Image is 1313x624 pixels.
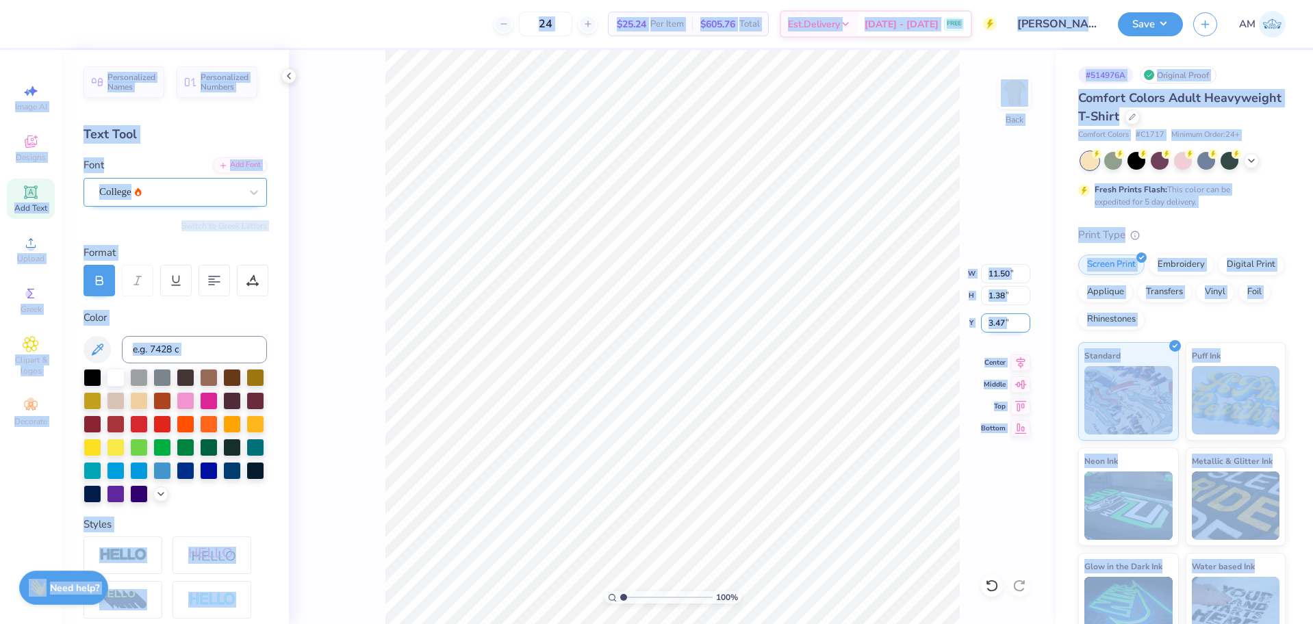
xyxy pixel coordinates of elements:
div: Back [1006,114,1023,126]
span: Top [981,402,1006,411]
img: Puff Ink [1192,366,1280,434]
span: Glow in the Dark Ink [1084,559,1162,573]
span: Image AI [15,101,47,112]
div: # 514976A [1078,66,1133,83]
span: Minimum Order: 24 + [1171,129,1240,141]
div: Vinyl [1196,282,1234,302]
input: Untitled Design [1007,10,1108,38]
span: $605.76 [700,17,735,31]
span: Neon Ink [1084,454,1118,468]
span: $25.24 [617,17,646,31]
img: Negative Space [188,592,236,608]
span: Personalized Names [107,73,156,92]
div: Foil [1238,282,1271,302]
div: Original Proof [1140,66,1216,83]
span: Comfort Colors [1078,129,1129,141]
input: – – [519,12,572,36]
img: Arvi Mikhail Parcero [1259,11,1286,38]
span: Add Text [14,203,47,213]
div: Rhinestones [1078,309,1145,330]
span: Metallic & Glitter Ink [1192,454,1273,468]
button: Switch to Greek Letters [181,220,267,231]
span: Center [981,358,1006,367]
div: Transfers [1137,282,1192,302]
span: Clipart & logos [7,354,55,376]
span: FREE [947,19,961,29]
span: Designs [16,152,46,163]
div: Format [84,245,268,261]
span: Standard [1084,348,1121,363]
span: Est. Delivery [788,17,840,31]
span: Upload [17,253,44,264]
div: Print Type [1078,227,1286,243]
div: Color [84,310,267,326]
span: Middle [981,380,1006,389]
span: Total [739,17,760,31]
span: Greek [21,304,42,315]
img: 3d Illusion [99,589,147,611]
strong: Need help? [50,582,99,595]
span: Water based Ink [1192,559,1255,573]
img: Standard [1084,366,1173,434]
span: [DATE] - [DATE] [865,17,939,31]
span: AM [1239,16,1255,32]
button: Save [1118,12,1183,36]
span: Comfort Colors Adult Heavyweight T-Shirt [1078,90,1282,125]
img: Back [1001,79,1028,107]
div: Add Font [213,157,267,173]
img: Stroke [99,547,147,563]
span: # C1717 [1136,129,1164,141]
div: Text Tool [84,125,267,144]
strong: Fresh Prints Flash: [1095,184,1167,195]
img: Metallic & Glitter Ink [1192,471,1280,540]
div: Styles [84,517,267,532]
img: Neon Ink [1084,471,1173,540]
div: Applique [1078,282,1133,302]
span: Decorate [14,416,47,427]
span: Per Item [650,17,684,31]
a: AM [1239,11,1286,38]
div: Embroidery [1149,255,1214,275]
span: Puff Ink [1192,348,1221,363]
div: This color can be expedited for 5 day delivery. [1095,183,1263,208]
span: 100 % [716,591,738,603]
input: e.g. 7428 c [122,336,267,363]
label: Font [84,157,104,173]
span: Bottom [981,424,1006,433]
img: Shadow [188,547,236,564]
div: Digital Print [1218,255,1284,275]
div: Screen Print [1078,255,1145,275]
span: Personalized Numbers [201,73,249,92]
